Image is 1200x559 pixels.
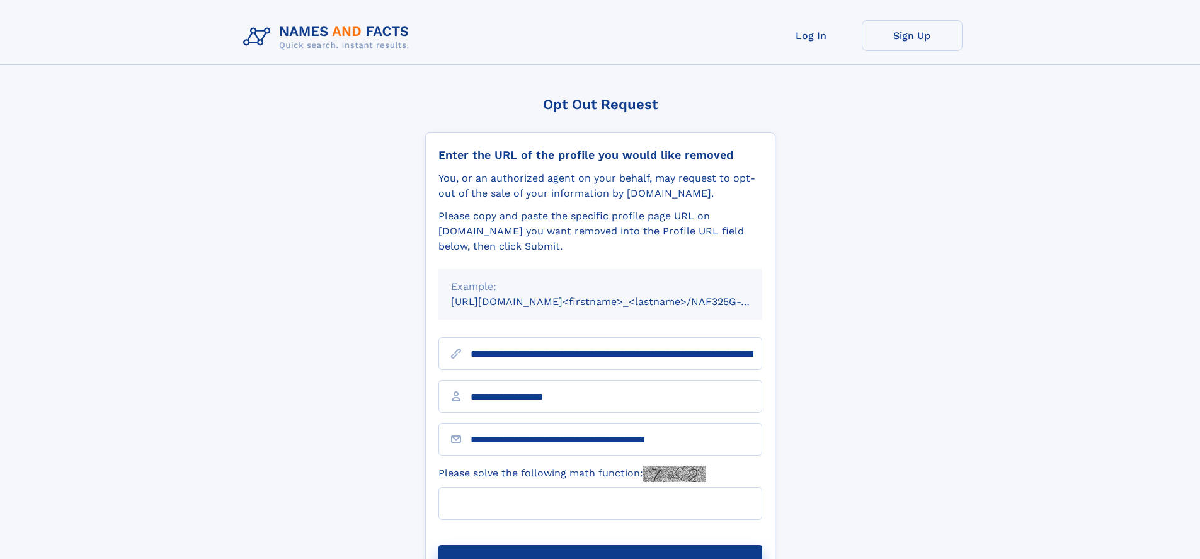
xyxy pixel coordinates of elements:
[438,171,762,201] div: You, or an authorized agent on your behalf, may request to opt-out of the sale of your informatio...
[438,466,706,482] label: Please solve the following math function:
[438,209,762,254] div: Please copy and paste the specific profile page URL on [DOMAIN_NAME] you want removed into the Pr...
[862,20,963,51] a: Sign Up
[451,296,786,308] small: [URL][DOMAIN_NAME]<firstname>_<lastname>/NAF325G-xxxxxxxx
[438,148,762,162] div: Enter the URL of the profile you would like removed
[451,279,750,294] div: Example:
[761,20,862,51] a: Log In
[425,96,775,112] div: Opt Out Request
[238,20,420,54] img: Logo Names and Facts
